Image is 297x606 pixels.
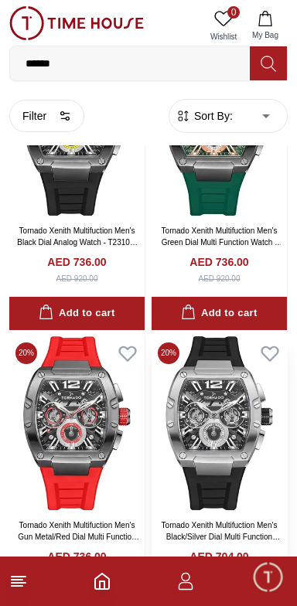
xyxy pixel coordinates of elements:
[243,6,288,46] button: My Bag
[9,100,84,132] button: Filter
[93,572,111,591] a: Home
[227,6,240,19] span: 0
[158,342,179,364] span: 20 %
[204,6,243,46] a: 0Wishlist
[152,336,287,510] img: Tornado Xenith Multifuction Men's Black/Silver Dial Multi Function Watch - T23105-SSBB
[9,336,145,510] img: Tornado Xenith Multifuction Men's Gun Metal/Red Dial Multi Function Watch - T23105-XSRB
[17,226,138,258] a: Tornado Xenith Multifuction Men's Black Dial Analog Watch - T23105-XSBB
[18,521,139,553] a: Tornado Xenith Multifuction Men's Gun Metal/Red Dial Multi Function Watch - T23105-XSRB
[176,108,233,124] button: Sort By:
[15,342,37,364] span: 20 %
[9,6,144,40] img: ...
[246,29,285,41] span: My Bag
[189,254,248,270] h4: AED 736.00
[152,297,287,330] button: Add to cart
[199,273,241,284] div: AED 920.00
[47,549,106,564] h4: AED 736.00
[162,226,282,258] a: Tornado Xenith Multifuction Men's Green Dial Multi Function Watch - T23105-XSHH
[204,31,243,43] span: Wishlist
[56,273,98,284] div: AED 920.00
[251,560,285,594] div: Chat Widget
[9,297,145,330] button: Add to cart
[162,521,281,553] a: Tornado Xenith Multifuction Men's Black/Silver Dial Multi Function Watch - T23105-SSBB
[191,108,233,124] span: Sort By:
[181,305,257,322] div: Add to cart
[189,549,248,564] h4: AED 704.00
[39,305,114,322] div: Add to cart
[47,254,106,270] h4: AED 736.00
